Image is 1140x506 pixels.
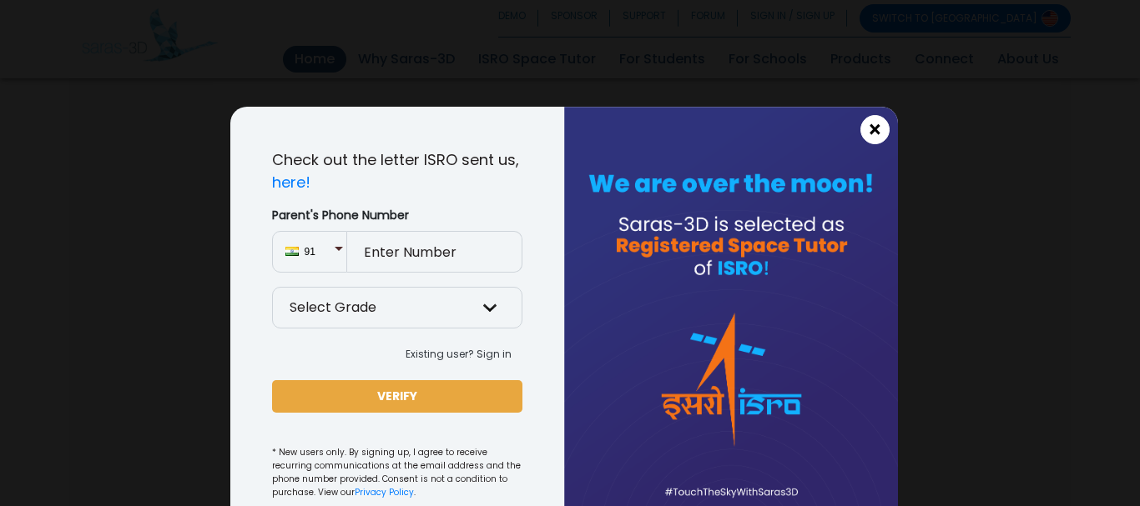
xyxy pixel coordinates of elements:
[272,148,522,193] p: Check out the letter ISRO sent us,
[272,207,522,224] label: Parent's Phone Number
[272,380,522,413] button: VERIFY
[355,486,414,498] a: Privacy Policy
[272,172,310,193] a: here!
[272,446,522,499] small: * New users only. By signing up, I agree to receive recurring communications at the email address...
[347,231,522,273] input: Enter Number
[395,342,522,367] button: Existing user? Sign in
[868,119,882,141] span: ×
[860,115,890,144] button: Close
[305,244,334,259] span: 91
